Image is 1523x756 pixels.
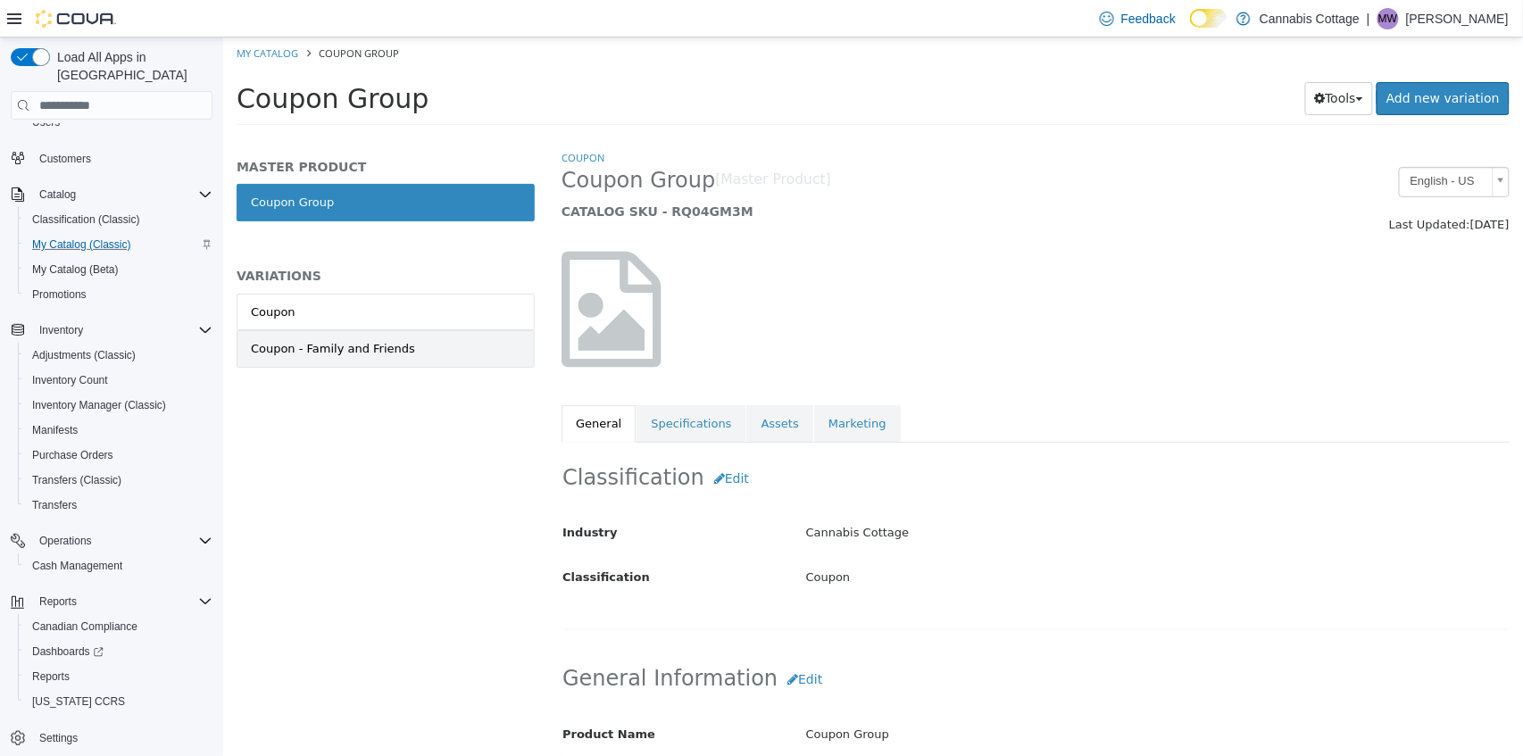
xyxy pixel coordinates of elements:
[96,9,176,22] span: Coupon Group
[32,694,125,709] span: [US_STATE] CCRS
[28,266,72,284] div: Coupon
[25,444,121,466] a: Purchase Orders
[339,425,1286,458] h2: Classification
[25,284,94,305] a: Promotions
[413,368,522,405] a: Specifications
[25,284,212,305] span: Promotions
[339,690,432,703] span: Product Name
[4,725,220,751] button: Settings
[339,626,1286,659] h2: General Information
[554,626,609,659] button: Edit
[1190,9,1228,28] input: Dark Mode
[570,480,1300,511] div: Cannabis Cottage
[18,493,220,518] button: Transfers
[36,10,116,28] img: Cova
[338,166,1043,182] h5: CATALOG SKU - RQ04GM3M
[18,639,220,664] a: Dashboards
[25,420,212,441] span: Manifests
[50,48,212,84] span: Load All Apps in [GEOGRAPHIC_DATA]
[13,146,312,184] a: Coupon Group
[4,589,220,614] button: Reports
[18,553,220,578] button: Cash Management
[39,187,76,202] span: Catalog
[18,468,220,493] button: Transfers (Classic)
[25,345,212,366] span: Adjustments (Classic)
[13,46,206,77] span: Coupon Group
[28,303,192,320] div: Coupon - Family and Friends
[1093,1,1183,37] a: Feedback
[25,370,115,391] a: Inventory Count
[18,393,220,418] button: Inventory Manager (Classic)
[338,113,381,127] a: Coupon
[25,555,129,577] a: Cash Management
[1121,10,1176,28] span: Feedback
[32,727,212,749] span: Settings
[1176,129,1286,160] a: English - US
[18,257,220,282] button: My Catalog (Beta)
[25,395,212,416] span: Inventory Manager (Classic)
[1190,28,1191,29] span: Dark Mode
[25,691,212,712] span: Washington CCRS
[32,530,212,552] span: Operations
[18,282,220,307] button: Promotions
[32,348,136,362] span: Adjustments (Classic)
[338,368,412,405] a: General
[32,498,77,512] span: Transfers
[18,689,220,714] button: [US_STATE] CCRS
[32,591,212,612] span: Reports
[1406,8,1509,29] p: [PERSON_NAME]
[339,533,427,546] span: Classification
[32,448,113,462] span: Purchase Orders
[4,318,220,343] button: Inventory
[32,559,122,573] span: Cash Management
[25,469,212,491] span: Transfers (Classic)
[1177,130,1262,158] span: English - US
[570,682,1300,713] div: Coupon Group
[25,616,145,637] a: Canadian Compliance
[25,494,84,516] a: Transfers
[339,488,395,502] span: Industry
[1378,8,1397,29] span: MW
[32,727,85,749] a: Settings
[4,528,220,553] button: Operations
[25,494,212,516] span: Transfers
[25,666,77,687] a: Reports
[4,145,220,171] button: Customers
[25,666,212,687] span: Reports
[25,555,212,577] span: Cash Management
[13,121,312,137] h5: MASTER PRODUCT
[1153,45,1286,78] a: Add new variation
[1260,8,1360,29] p: Cannabis Cottage
[25,370,212,391] span: Inventory Count
[32,148,98,170] a: Customers
[18,343,220,368] button: Adjustments (Classic)
[39,152,91,166] span: Customers
[1082,45,1151,78] button: Tools
[32,591,84,612] button: Reports
[32,262,119,277] span: My Catalog (Beta)
[32,669,70,684] span: Reports
[523,368,589,405] a: Assets
[18,443,220,468] button: Purchase Orders
[39,731,78,745] span: Settings
[32,184,212,205] span: Catalog
[13,230,312,246] h5: VARIATIONS
[25,420,85,441] a: Manifests
[338,129,492,157] span: Coupon Group
[32,398,166,412] span: Inventory Manager (Classic)
[25,691,132,712] a: [US_STATE] CCRS
[25,209,147,230] a: Classification (Classic)
[1247,180,1286,194] span: [DATE]
[32,320,90,341] button: Inventory
[18,614,220,639] button: Canadian Compliance
[25,234,138,255] a: My Catalog (Classic)
[25,259,212,280] span: My Catalog (Beta)
[32,373,108,387] span: Inventory Count
[32,287,87,302] span: Promotions
[39,534,92,548] span: Operations
[25,641,212,662] span: Dashboards
[18,232,220,257] button: My Catalog (Classic)
[13,9,75,22] a: My Catalog
[32,237,131,252] span: My Catalog (Classic)
[32,184,83,205] button: Catalog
